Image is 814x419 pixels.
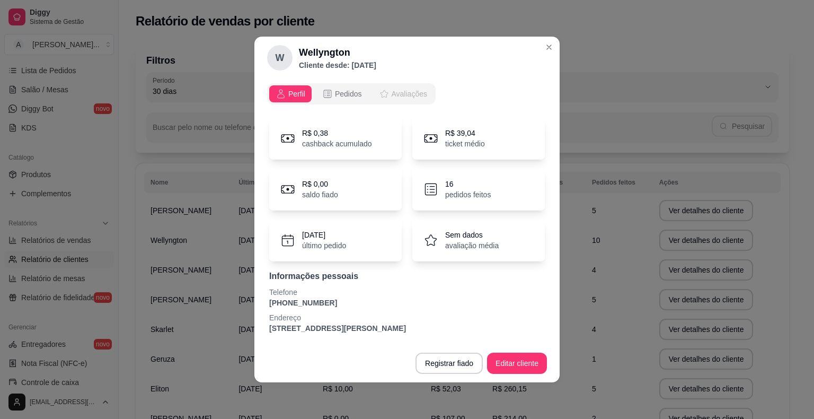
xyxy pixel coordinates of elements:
div: opções [267,83,436,104]
p: pedidos feitos [445,189,491,200]
button: Registrar fiado [415,353,483,374]
p: [DATE] [302,230,346,240]
p: R$ 0,38 [302,128,372,138]
p: R$ 39,04 [445,128,485,138]
h2: Wellyngton [299,45,376,60]
p: [STREET_ADDRESS][PERSON_NAME] [269,323,545,334]
p: saldo fiado [302,189,338,200]
div: W [267,45,293,71]
span: Perfil [288,89,305,99]
button: Close [541,39,558,56]
p: avaliação média [445,240,499,251]
p: último pedido [302,240,346,251]
p: Informações pessoais [269,270,545,283]
p: Sem dados [445,230,499,240]
p: ticket médio [445,138,485,149]
p: Telefone [269,287,545,298]
span: Avaliações [392,89,427,99]
p: cashback acumulado [302,138,372,149]
span: Pedidos [335,89,362,99]
button: Editar cliente [487,353,547,374]
p: [PHONE_NUMBER] [269,298,545,308]
p: Endereço [269,312,545,323]
p: R$ 0,00 [302,179,338,189]
p: Cliente desde: [DATE] [299,60,376,71]
p: 16 [445,179,491,189]
div: opções [267,83,547,104]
